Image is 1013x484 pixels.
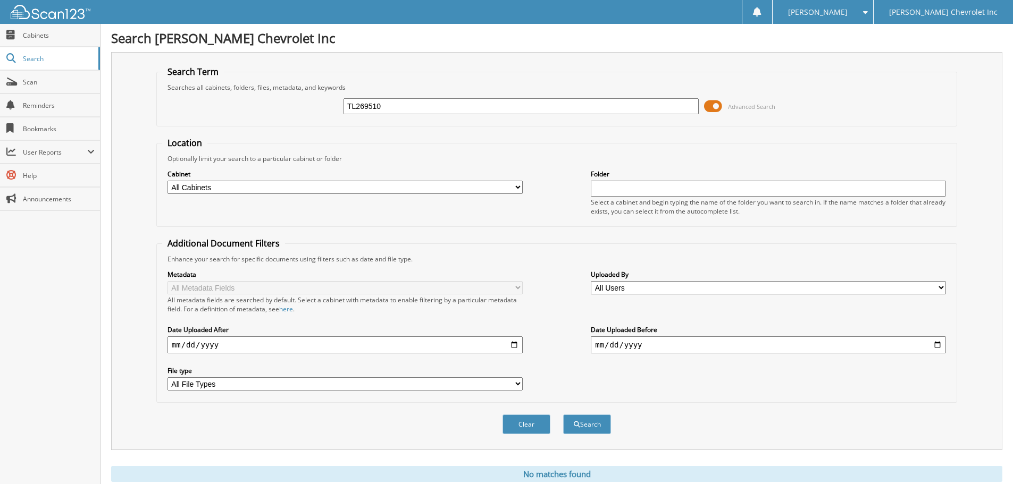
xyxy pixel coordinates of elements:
[23,101,95,110] span: Reminders
[11,5,90,19] img: scan123-logo-white.svg
[168,336,523,353] input: start
[111,29,1002,47] h1: Search [PERSON_NAME] Chevrolet Inc
[111,466,1002,482] div: No matches found
[23,54,93,63] span: Search
[168,325,523,334] label: Date Uploaded After
[591,336,946,353] input: end
[279,304,293,313] a: here
[162,254,951,264] div: Enhance your search for specific documents using filters such as date and file type.
[168,270,523,279] label: Metadata
[162,137,207,149] legend: Location
[591,270,946,279] label: Uploaded By
[591,169,946,179] label: Folder
[168,169,523,179] label: Cabinet
[23,194,95,203] span: Announcements
[23,171,95,180] span: Help
[162,154,951,163] div: Optionally limit your search to a particular cabinet or folder
[162,237,285,249] legend: Additional Document Filters
[162,66,224,78] legend: Search Term
[591,198,946,216] div: Select a cabinet and begin typing the name of the folder you want to search in. If the name match...
[23,124,95,133] span: Bookmarks
[728,103,775,111] span: Advanced Search
[168,295,523,313] div: All metadata fields are searched by default. Select a cabinet with metadata to enable filtering b...
[889,9,998,15] span: [PERSON_NAME] Chevrolet Inc
[591,325,946,334] label: Date Uploaded Before
[23,31,95,40] span: Cabinets
[168,366,523,375] label: File type
[788,9,848,15] span: [PERSON_NAME]
[23,78,95,87] span: Scan
[162,83,951,92] div: Searches all cabinets, folders, files, metadata, and keywords
[23,148,87,157] span: User Reports
[563,414,611,434] button: Search
[503,414,550,434] button: Clear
